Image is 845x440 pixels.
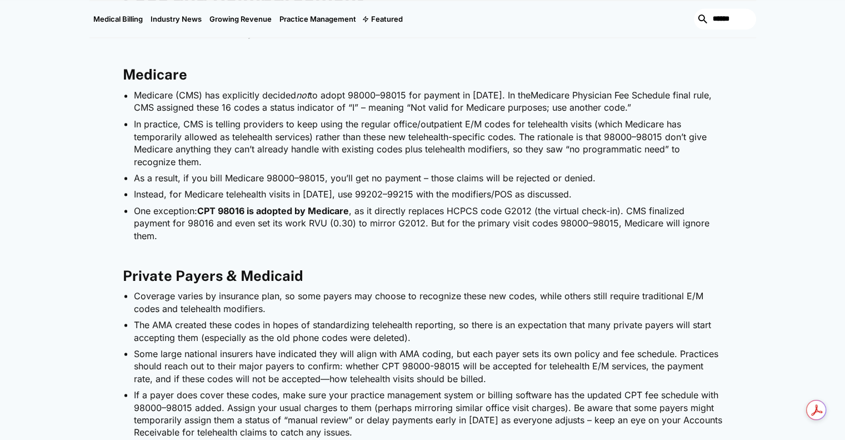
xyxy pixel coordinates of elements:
li: Some large national insurers have indicated they will align with AMA coding, but each payer sets ... [134,347,723,384]
li: If a payer does cover these codes, make sure your practice management system or billing software ... [134,388,723,438]
a: Industry News [147,1,206,37]
a: Practice Management [276,1,360,37]
strong: Medicare [123,66,187,83]
a: Growing Revenue [206,1,276,37]
p: ‍ [123,46,723,61]
em: not [296,90,309,101]
a: Medical Billing [89,1,147,37]
li: The AMA created these codes in hopes of standardizing telehealth reporting, so there is an expect... [134,318,723,343]
li: Medicare (CMS) has explicitly decided to adopt 98000–98015 for payment in [DATE]. In the , CMS as... [134,89,723,114]
li: Instead, for Medicare telehealth visits in [DATE], use 99202–99215 with the modifiers/POS as disc... [134,187,723,200]
div: Featured [371,14,403,23]
li: In practice, CMS is telling providers to keep using the regular office/outpatient E/M codes for t... [134,117,723,167]
li: One exception: , as it directly replaces HCPCS code G2012 (the virtual check-in). CMS finalized p... [134,204,723,241]
p: ‍ [123,247,723,261]
div: Featured [360,1,407,37]
li: As a result, if you bill Medicare 98000–98015, you’ll get no payment – those claims will be rejec... [134,171,723,184]
li: Coverage varies by insurance plan, so some payers may choose to recognize these new codes, while ... [134,289,723,314]
strong: CPT 98016 is adopted by Medicare [197,205,349,216]
a: Medicare Physician Fee Schedule final rule [531,90,709,101]
strong: Private Payers & Medicaid [123,267,303,284]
